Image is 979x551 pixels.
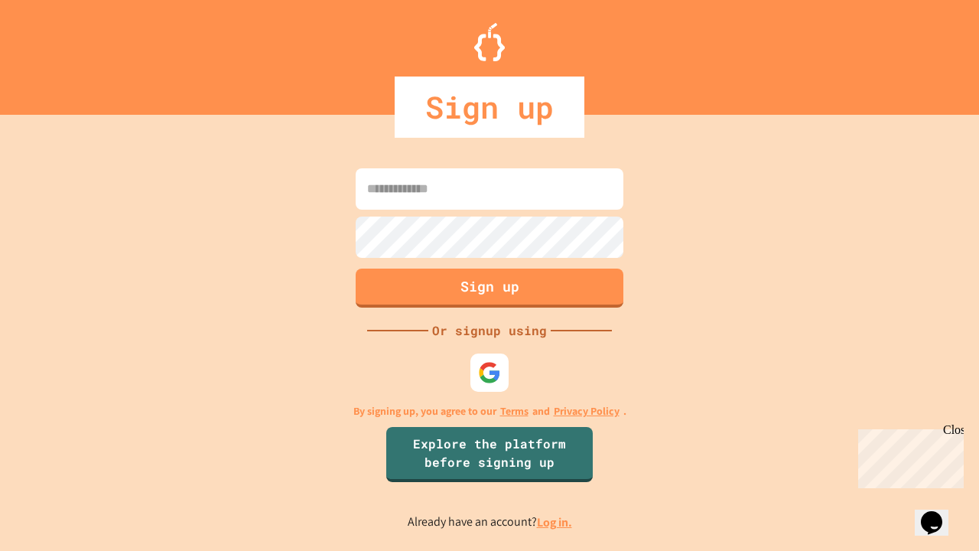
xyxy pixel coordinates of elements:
[395,77,584,138] div: Sign up
[474,23,505,61] img: Logo.svg
[554,403,620,419] a: Privacy Policy
[478,361,501,384] img: google-icon.svg
[386,427,593,482] a: Explore the platform before signing up
[500,403,529,419] a: Terms
[356,269,623,308] button: Sign up
[6,6,106,97] div: Chat with us now!Close
[428,321,551,340] div: Or signup using
[537,514,572,530] a: Log in.
[915,490,964,536] iframe: chat widget
[408,513,572,532] p: Already have an account?
[852,423,964,488] iframe: chat widget
[353,403,626,419] p: By signing up, you agree to our and .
